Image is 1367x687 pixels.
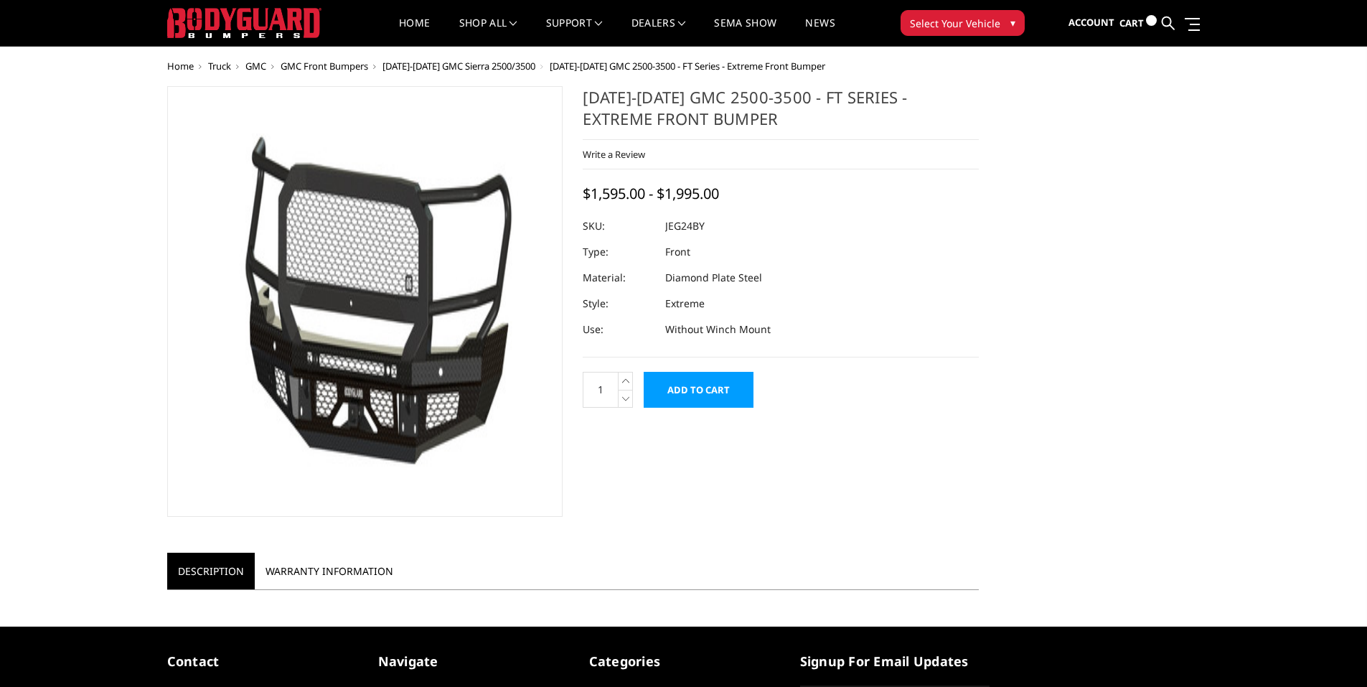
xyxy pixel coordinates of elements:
[1010,15,1015,30] span: ▾
[805,18,835,46] a: News
[1119,4,1157,43] a: Cart
[583,239,654,265] dt: Type:
[583,213,654,239] dt: SKU:
[399,18,430,46] a: Home
[644,372,753,408] input: Add to Cart
[1119,17,1144,29] span: Cart
[583,148,645,161] a: Write a Review
[167,8,321,38] img: BODYGUARD BUMPERS
[910,16,1000,31] span: Select Your Vehicle
[255,553,404,589] a: Warranty Information
[800,652,990,671] h5: signup for email updates
[583,184,719,203] span: $1,595.00 - $1,995.00
[245,60,266,73] a: GMC
[631,18,686,46] a: Dealers
[459,18,517,46] a: shop all
[583,291,654,317] dt: Style:
[208,60,231,73] a: Truck
[665,265,762,291] dd: Diamond Plate Steel
[665,239,690,265] dd: Front
[1068,4,1114,42] a: Account
[167,652,357,671] h5: contact
[714,18,776,46] a: SEMA Show
[167,553,255,589] a: Description
[281,60,368,73] a: GMC Front Bumpers
[167,60,194,73] a: Home
[583,265,654,291] dt: Material:
[665,317,771,342] dd: Without Winch Mount
[589,652,779,671] h5: Categories
[1068,16,1114,29] span: Account
[167,86,563,517] a: 2024-2025 GMC 2500-3500 - FT Series - Extreme Front Bumper
[382,60,535,73] a: [DATE]-[DATE] GMC Sierra 2500/3500
[901,10,1025,36] button: Select Your Vehicle
[550,60,825,73] span: [DATE]-[DATE] GMC 2500-3500 - FT Series - Extreme Front Bumper
[378,652,568,671] h5: Navigate
[583,317,654,342] dt: Use:
[665,291,705,317] dd: Extreme
[172,90,559,513] img: 2024-2025 GMC 2500-3500 - FT Series - Extreme Front Bumper
[665,213,705,239] dd: JEG24BY
[546,18,603,46] a: Support
[583,86,979,140] h1: [DATE]-[DATE] GMC 2500-3500 - FT Series - Extreme Front Bumper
